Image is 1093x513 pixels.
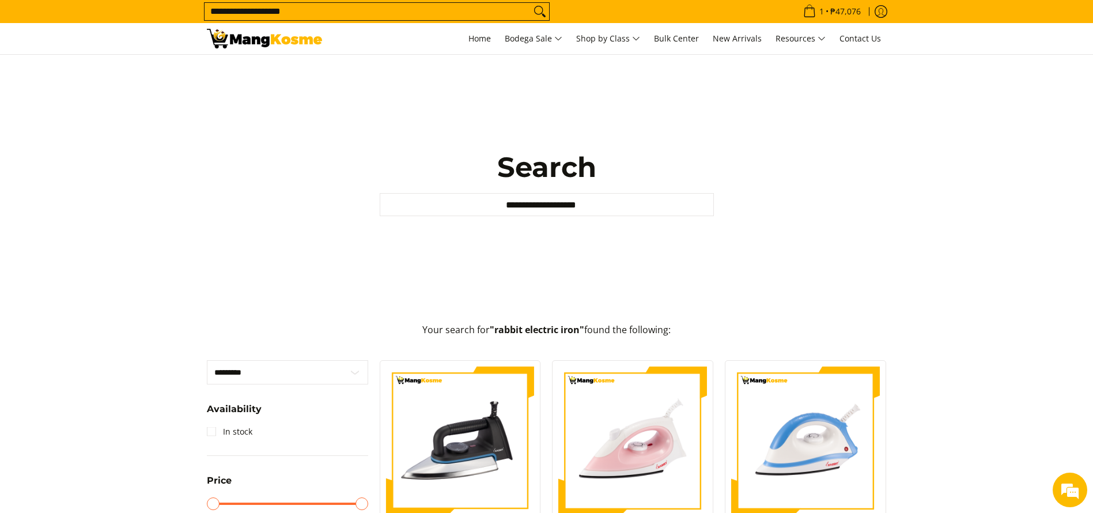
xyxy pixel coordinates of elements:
[490,323,584,336] strong: "rabbit electric iron"
[800,5,864,18] span: •
[576,32,640,46] span: Shop by Class
[499,23,568,54] a: Bodega Sale
[776,32,826,46] span: Resources
[207,405,262,423] summary: Open
[207,29,322,48] img: Search: 9 results found for &quot;rabbit electric iron&quot; | Mang Kosme
[207,323,887,349] p: Your search for found the following:
[207,476,232,485] span: Price
[468,33,491,44] span: Home
[707,23,767,54] a: New Arrivals
[648,23,705,54] a: Bulk Center
[654,33,699,44] span: Bulk Center
[207,476,232,494] summary: Open
[463,23,497,54] a: Home
[770,23,831,54] a: Resources
[207,423,252,441] a: In stock
[207,405,262,414] span: Availability
[829,7,863,16] span: ₱47,076
[380,150,714,184] h1: Search
[505,32,562,46] span: Bodega Sale
[713,33,762,44] span: New Arrivals
[834,23,887,54] a: Contact Us
[818,7,826,16] span: 1
[570,23,646,54] a: Shop by Class
[839,33,881,44] span: Contact Us
[334,23,887,54] nav: Main Menu
[531,3,549,20] button: Search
